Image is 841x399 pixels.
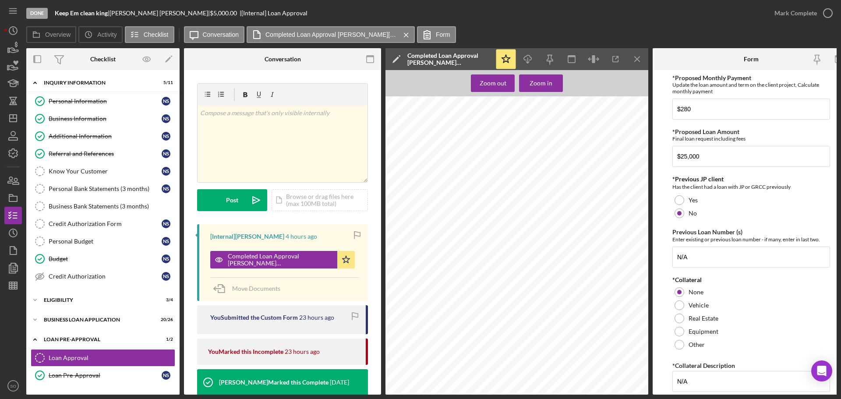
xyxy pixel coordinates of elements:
div: Additional Information [49,133,162,140]
div: Personal Budget [49,238,162,245]
label: None [689,289,703,296]
a: Business Bank Statements (3 months) [31,198,175,215]
span: Consumer/Business/Housing [409,222,473,227]
div: Loan Pre-Approval [49,372,162,379]
div: N S [162,237,170,246]
label: Activity [97,31,117,38]
div: *Collateral [672,276,830,283]
div: N S [162,132,170,141]
span: Business [409,228,428,233]
span: Take the Right Turn [409,254,452,259]
div: [PERSON_NAME] [PERSON_NAME] | [110,10,210,17]
span: Loan Officer Email [409,159,450,164]
span: Yes [409,328,417,333]
div: Checklist [90,56,116,63]
div: You Marked this Incomplete [208,348,283,355]
span: Dollar Value of Loan [409,270,453,275]
a: Referral and ReferencesNS [31,145,175,162]
div: Business Bank Statements (3 months) [49,203,175,210]
span: $25,000.00 [409,275,432,280]
div: N S [162,114,170,123]
a: Additional InformationNS [31,127,175,145]
div: N S [162,371,170,380]
label: Overview [45,31,71,38]
button: SO [4,377,22,395]
button: Move Documents [210,278,289,300]
div: Done [26,8,48,19]
button: Completed Loan Approval [PERSON_NAME][DEMOGRAPHIC_DATA] , [PERSON_NAME].pdf [210,251,355,268]
div: Zoom out [480,74,506,92]
button: Zoom out [471,74,515,92]
span: Yes [409,344,417,349]
span: Name of Client [409,191,441,195]
div: | [Internal] Loan Approval [240,10,307,17]
span: Loan Officer [409,143,436,148]
time: 2025-08-13 13:50 [286,233,317,240]
a: Loan Pre-ApprovalNS [31,367,175,384]
div: Completed Loan Approval [PERSON_NAME][DEMOGRAPHIC_DATA] , [PERSON_NAME].pdf [228,253,333,267]
time: 2025-07-18 18:48 [330,379,349,386]
div: Credit Authorization [49,273,162,280]
span: Type of Loan [409,175,438,180]
div: Zoom in [530,74,552,92]
div: N S [162,97,170,106]
label: Other [689,341,705,348]
a: BudgetNS [31,250,175,268]
label: Equipment [689,328,718,335]
button: Completed Loan Approval [PERSON_NAME][DEMOGRAPHIC_DATA] , [PERSON_NAME].pdf [247,26,415,43]
div: Personal Bank Statements (3 months) [49,185,162,192]
div: Post [226,189,238,211]
span: [PERSON_NAME] Loan Approval [409,130,540,138]
label: Form [436,31,450,38]
div: N S [162,219,170,228]
span: Collateral Exception Requested [409,365,478,370]
button: Overview [26,26,76,43]
button: Activity [78,26,122,43]
a: Credit Authorization FormNS [31,215,175,233]
label: Conversation [203,31,239,38]
span: Client Retains a Revenue Stream or W2 Income [409,307,512,311]
label: Real Estate [689,315,718,322]
a: Credit AuthorizationNS [31,268,175,285]
text: SO [10,384,16,388]
div: 5 / 11 [157,80,173,85]
span: Move Documents [232,285,280,292]
span: Customer File Information [409,206,466,211]
div: [Internal] [PERSON_NAME] [210,233,284,240]
a: Personal InformationNS [31,92,175,110]
span: Yes [409,312,417,317]
button: Form [417,26,456,43]
div: Credit Authorization Form [49,220,162,227]
div: Completed Loan Approval [PERSON_NAME][DEMOGRAPHIC_DATA] , [PERSON_NAME].pdf [407,52,491,66]
label: *Proposed Monthly Payment [672,74,751,81]
div: Referral and References [49,150,162,157]
label: Yes [689,197,698,204]
label: *Proposed Loan Amount [672,128,739,135]
span: Matrix 2 (20k-50k) [409,180,446,185]
span: Lenderfit [409,212,427,217]
div: Loan Approval [49,354,175,361]
div: | [55,10,110,17]
time: 2025-08-12 18:27 [285,348,320,355]
span: No [519,259,525,264]
span: No [409,259,415,264]
div: N S [162,167,170,176]
div: Conversation [265,56,301,63]
div: You Submitted the Custom Form [210,314,298,321]
label: Previous Loan Number (s) [672,228,742,236]
span: [PERSON_NAME] [409,148,447,153]
span: Love Columbia [519,254,552,259]
div: N S [162,184,170,193]
div: N S [162,254,170,263]
label: *Collateral Description [672,362,735,369]
div: N S [162,149,170,158]
div: Update the loan amount and term on the client project, Calculate monthly payment [672,81,830,95]
div: Know Your Customer [49,168,162,175]
span: Credit Building Stated as requirement for Credit Score [409,339,528,343]
div: Enter existing or previous loan number - if many, enter in last two. [672,236,830,243]
span: Matrix Entry [409,381,462,391]
div: Business Information [49,115,162,122]
a: Personal BudgetNS [31,233,175,250]
div: *Previous JP client [672,176,830,183]
div: Budget [49,255,162,262]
